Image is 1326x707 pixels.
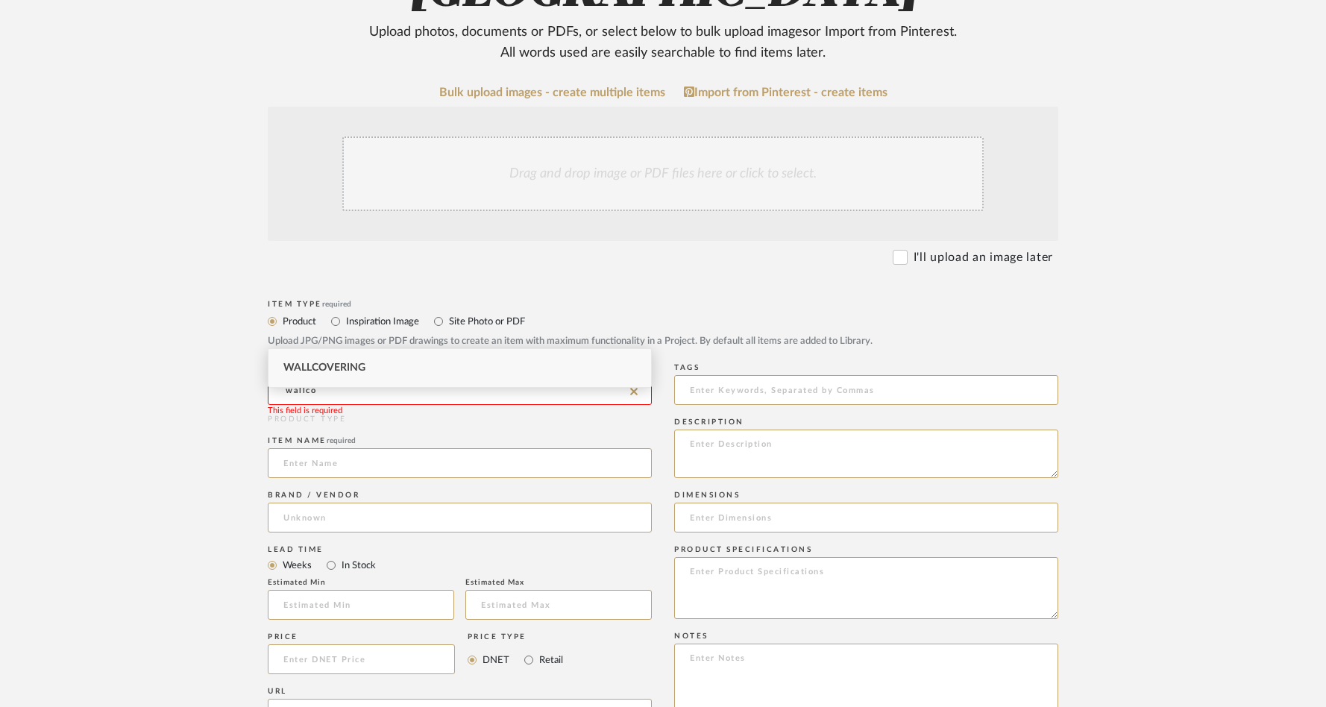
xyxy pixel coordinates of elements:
div: Estimated Max [465,578,652,587]
div: This field is required [268,405,342,418]
div: Price Type [468,632,563,641]
label: Inspiration Image [345,313,419,330]
div: Dimensions [674,491,1058,500]
div: PRODUCT TYPE [268,414,652,425]
input: Estimated Min [268,590,454,620]
div: Tags [674,363,1058,372]
input: Unknown [268,503,652,532]
label: I'll upload an image later [914,248,1053,266]
mat-radio-group: Select item type [268,556,652,574]
label: Retail [538,652,563,668]
input: Enter Keywords, Separated by Commas [674,375,1058,405]
div: Upload photos, documents or PDFs, or select below to bulk upload images or Import from Pinterest ... [357,22,969,63]
input: Enter Dimensions [674,503,1058,532]
a: Bulk upload images - create multiple items [439,87,665,99]
div: Lead Time [268,545,652,554]
div: Description [674,418,1058,427]
div: URL [268,687,652,696]
input: Enter Name [268,448,652,478]
label: Product [281,313,316,330]
mat-radio-group: Select price type [468,644,563,674]
div: Estimated Min [268,578,454,587]
div: Notes [674,632,1058,641]
div: Brand / Vendor [268,491,652,500]
input: Estimated Max [465,590,652,620]
div: Item Type [268,300,1058,309]
div: Price [268,632,455,641]
span: required [327,437,356,444]
div: Upload JPG/PNG images or PDF drawings to create an item with maximum functionality in a Project. ... [268,334,1058,349]
label: DNET [481,652,509,668]
label: In Stock [340,557,376,574]
mat-radio-group: Select item type [268,312,1058,330]
span: Wallcovering [283,362,365,373]
a: Import from Pinterest - create items [684,86,887,99]
span: required [322,301,351,308]
label: Site Photo or PDF [447,313,525,330]
input: Enter DNET Price [268,644,455,674]
div: Item name [268,436,652,445]
label: Weeks [281,557,312,574]
div: Product Specifications [674,545,1058,554]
